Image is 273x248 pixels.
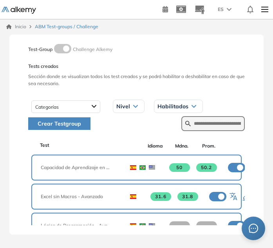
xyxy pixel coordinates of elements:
span: - [196,221,217,230]
img: BRA [139,165,146,170]
span: Idioma [141,142,168,150]
span: - [169,221,190,230]
span: Tests creados [28,63,245,70]
span: Excel sin Macros - Avanzado [41,193,119,200]
img: BRA [139,223,146,228]
img: arrow [227,8,231,11]
span: Lógica de Programación - Avanzado [41,222,119,229]
span: ES [218,6,224,13]
img: ESP [130,223,136,228]
img: USA [149,223,155,228]
img: Menu [258,2,271,17]
span: Capacidad de Aprendizaje en Adultos [41,164,119,171]
span: Challenge Alkemy [73,46,112,52]
a: Inicio [6,23,26,30]
span: Mdna. [168,142,195,150]
img: USA [149,165,155,170]
span: Habilitados [157,103,188,109]
span: message [248,223,258,233]
button: Crear Testgroup [28,117,90,130]
span: Test-Group [28,46,52,52]
span: Nivel [116,103,130,109]
span: 50.2 [196,163,217,172]
img: Logo [2,7,36,14]
span: Test [40,142,49,149]
img: ESP [130,194,136,199]
span: 50 [169,163,190,172]
span: Crear Testgroup [38,119,81,128]
span: Sección donde se visualizan todos los test creados y se podrá habilitar o deshabilitar en caso de... [28,73,245,87]
span: ABM Test-groups / Challenge [35,23,98,30]
img: ESP [130,165,136,170]
span: 31.8 [177,192,198,201]
span: 31.6 [150,192,171,201]
span: Prom. [195,142,222,150]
